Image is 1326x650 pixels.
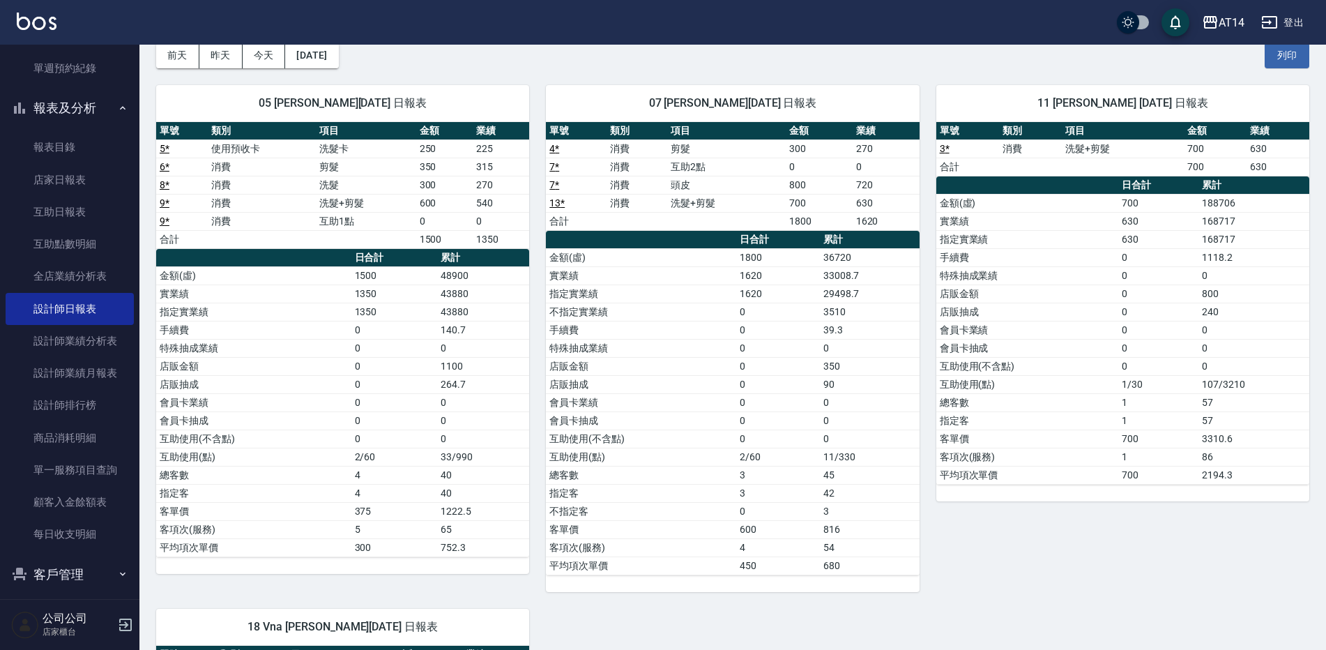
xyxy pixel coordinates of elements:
[473,122,529,140] th: 業績
[1184,139,1247,158] td: 700
[351,430,437,448] td: 0
[437,393,529,411] td: 0
[820,357,920,375] td: 350
[786,176,853,194] td: 800
[999,122,1062,140] th: 類別
[1198,448,1309,466] td: 86
[820,303,920,321] td: 3510
[351,411,437,430] td: 0
[437,466,529,484] td: 40
[1062,139,1184,158] td: 洗髮+剪髮
[6,131,134,163] a: 報表目錄
[667,194,785,212] td: 洗髮+剪髮
[208,139,316,158] td: 使用預收卡
[820,411,920,430] td: 0
[820,520,920,538] td: 816
[736,231,820,249] th: 日合計
[6,389,134,421] a: 設計師排行榜
[316,139,416,158] td: 洗髮卡
[936,176,1309,485] table: a dense table
[1198,411,1309,430] td: 57
[156,357,351,375] td: 店販金額
[786,122,853,140] th: 金額
[853,212,920,230] td: 1620
[1118,357,1198,375] td: 0
[6,486,134,518] a: 顧客入金餘額表
[936,122,1309,176] table: a dense table
[1198,393,1309,411] td: 57
[1118,194,1198,212] td: 700
[351,466,437,484] td: 4
[43,612,114,626] h5: 公司公司
[820,430,920,448] td: 0
[546,212,607,230] td: 合計
[853,139,920,158] td: 270
[156,321,351,339] td: 手續費
[416,139,473,158] td: 250
[351,484,437,502] td: 4
[473,212,529,230] td: 0
[1198,466,1309,484] td: 2194.3
[936,248,1118,266] td: 手續費
[351,303,437,321] td: 1350
[208,212,316,230] td: 消費
[546,321,736,339] td: 手續費
[351,502,437,520] td: 375
[820,502,920,520] td: 3
[1118,230,1198,248] td: 630
[936,321,1118,339] td: 會員卡業績
[546,411,736,430] td: 會員卡抽成
[1161,8,1189,36] button: save
[667,158,785,176] td: 互助2點
[546,285,736,303] td: 指定實業績
[820,285,920,303] td: 29498.7
[6,454,134,486] a: 單一服務項目查詢
[936,212,1118,230] td: 實業績
[351,266,437,285] td: 1500
[546,557,736,575] td: 平均項次單價
[936,339,1118,357] td: 會員卡抽成
[1198,339,1309,357] td: 0
[546,520,736,538] td: 客單價
[820,538,920,557] td: 54
[156,303,351,321] td: 指定實業績
[546,339,736,357] td: 特殊抽成業績
[1256,10,1309,36] button: 登出
[736,248,820,266] td: 1800
[736,411,820,430] td: 0
[473,194,529,212] td: 540
[1198,248,1309,266] td: 1118.2
[437,303,529,321] td: 43880
[1118,430,1198,448] td: 700
[936,122,999,140] th: 單號
[285,43,338,68] button: [DATE]
[820,466,920,484] td: 45
[351,448,437,466] td: 2/60
[1198,357,1309,375] td: 0
[316,176,416,194] td: 洗髮
[820,393,920,411] td: 0
[437,430,529,448] td: 0
[736,321,820,339] td: 0
[820,248,920,266] td: 36720
[820,448,920,466] td: 11/330
[11,611,39,639] img: Person
[736,502,820,520] td: 0
[6,422,134,454] a: 商品消耗明細
[156,411,351,430] td: 會員卡抽成
[1118,321,1198,339] td: 0
[546,357,736,375] td: 店販金額
[1219,14,1244,31] div: AT14
[936,266,1118,285] td: 特殊抽成業績
[156,266,351,285] td: 金額(虛)
[6,293,134,325] a: 設計師日報表
[736,430,820,448] td: 0
[437,448,529,466] td: 33/990
[1118,176,1198,195] th: 日合計
[156,393,351,411] td: 會員卡業績
[546,375,736,393] td: 店販抽成
[936,448,1118,466] td: 客項次(服務)
[1265,43,1309,68] button: 列印
[936,393,1118,411] td: 總客數
[1198,285,1309,303] td: 800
